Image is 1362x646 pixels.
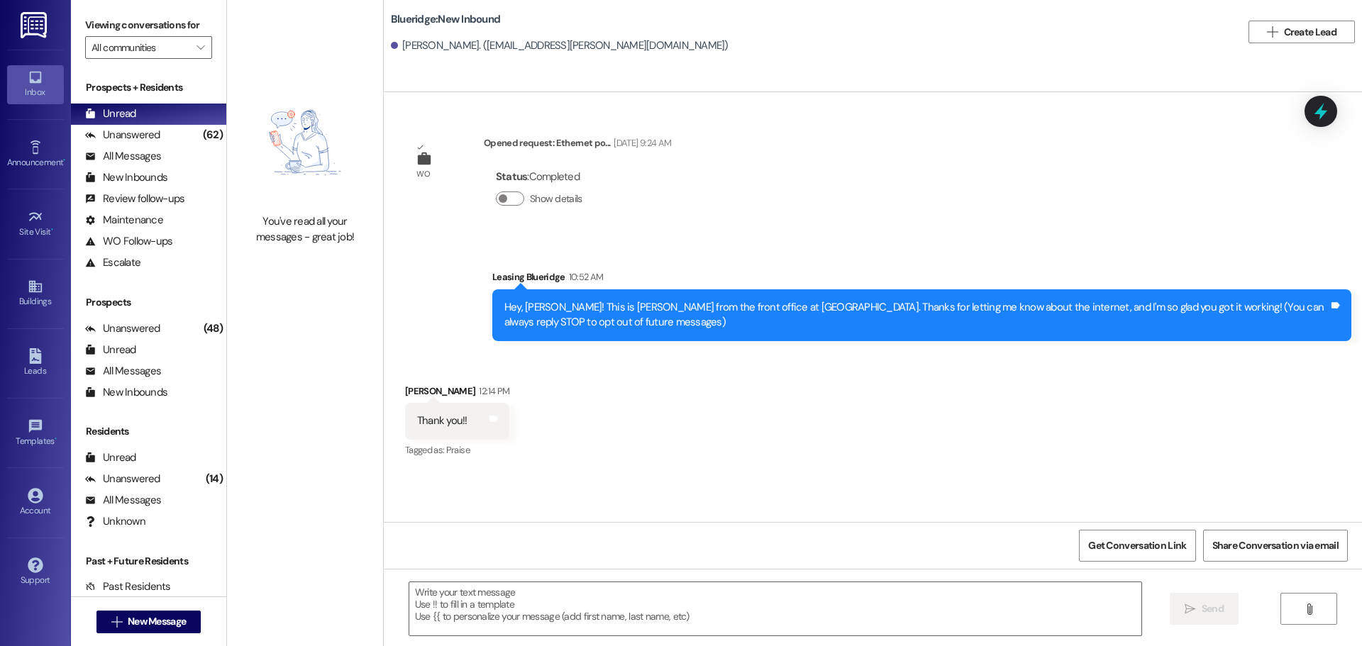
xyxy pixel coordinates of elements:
div: Prospects + Residents [71,80,226,95]
div: WO Follow-ups [85,234,172,249]
button: Send [1170,593,1239,625]
button: Get Conversation Link [1079,530,1195,562]
span: • [55,434,57,444]
i:  [196,42,204,53]
img: ResiDesk Logo [21,12,50,38]
div: Unanswered [85,472,160,486]
button: Create Lead [1248,21,1355,43]
div: WO [416,167,430,182]
div: New Inbounds [85,170,167,185]
div: 12:14 PM [475,384,509,399]
div: Unanswered [85,321,160,336]
div: [PERSON_NAME] [405,384,509,403]
div: : Completed [496,166,588,188]
a: Leads [7,344,64,382]
div: Escalate [85,255,140,270]
img: empty-state [243,78,367,207]
div: [DATE] 9:24 AM [610,135,671,150]
div: Unread [85,106,136,121]
span: • [51,225,53,235]
button: New Message [96,611,201,633]
span: Praise [446,444,470,456]
label: Show details [530,191,582,206]
span: New Message [128,614,186,629]
button: Share Conversation via email [1203,530,1348,562]
div: You've read all your messages - great job! [243,214,367,245]
div: Hey, [PERSON_NAME]! This is [PERSON_NAME] from the front office at [GEOGRAPHIC_DATA]. Thanks for ... [504,300,1329,330]
div: Unanswered [85,128,160,143]
a: Support [7,553,64,591]
div: Prospects [71,295,226,310]
div: (14) [202,468,226,490]
div: (48) [200,318,226,340]
div: All Messages [85,364,161,379]
b: Status [496,169,528,184]
div: (62) [199,124,226,146]
label: Viewing conversations for [85,14,212,36]
div: Residents [71,424,226,439]
div: Past + Future Residents [71,554,226,569]
div: Past Residents [85,579,171,594]
i:  [1185,603,1195,615]
div: Review follow-ups [85,191,184,206]
i:  [1267,26,1278,38]
div: [PERSON_NAME]. ([EMAIL_ADDRESS][PERSON_NAME][DOMAIN_NAME]) [391,38,729,53]
div: Tagged as: [405,440,509,460]
div: Leasing Blueridge [492,269,1351,289]
a: Inbox [7,65,64,104]
div: All Messages [85,149,161,164]
a: Templates • [7,414,64,452]
div: All Messages [85,493,161,508]
input: All communities [92,36,189,59]
span: Share Conversation via email [1212,538,1339,553]
a: Buildings [7,274,64,313]
div: Unread [85,343,136,357]
span: • [63,155,65,165]
div: New Inbounds [85,385,167,400]
a: Site Visit • [7,205,64,243]
span: Send [1202,601,1224,616]
a: Account [7,484,64,522]
b: Blueridge: New Inbound [391,12,500,27]
i:  [111,616,122,628]
div: Unread [85,450,136,465]
div: Maintenance [85,213,163,228]
i:  [1304,603,1314,615]
div: Opened request: Ethernet po... [484,135,671,155]
span: Create Lead [1284,25,1336,40]
div: Thank you!! [417,413,467,428]
div: Unknown [85,514,145,529]
span: Get Conversation Link [1088,538,1186,553]
div: 10:52 AM [565,269,604,284]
